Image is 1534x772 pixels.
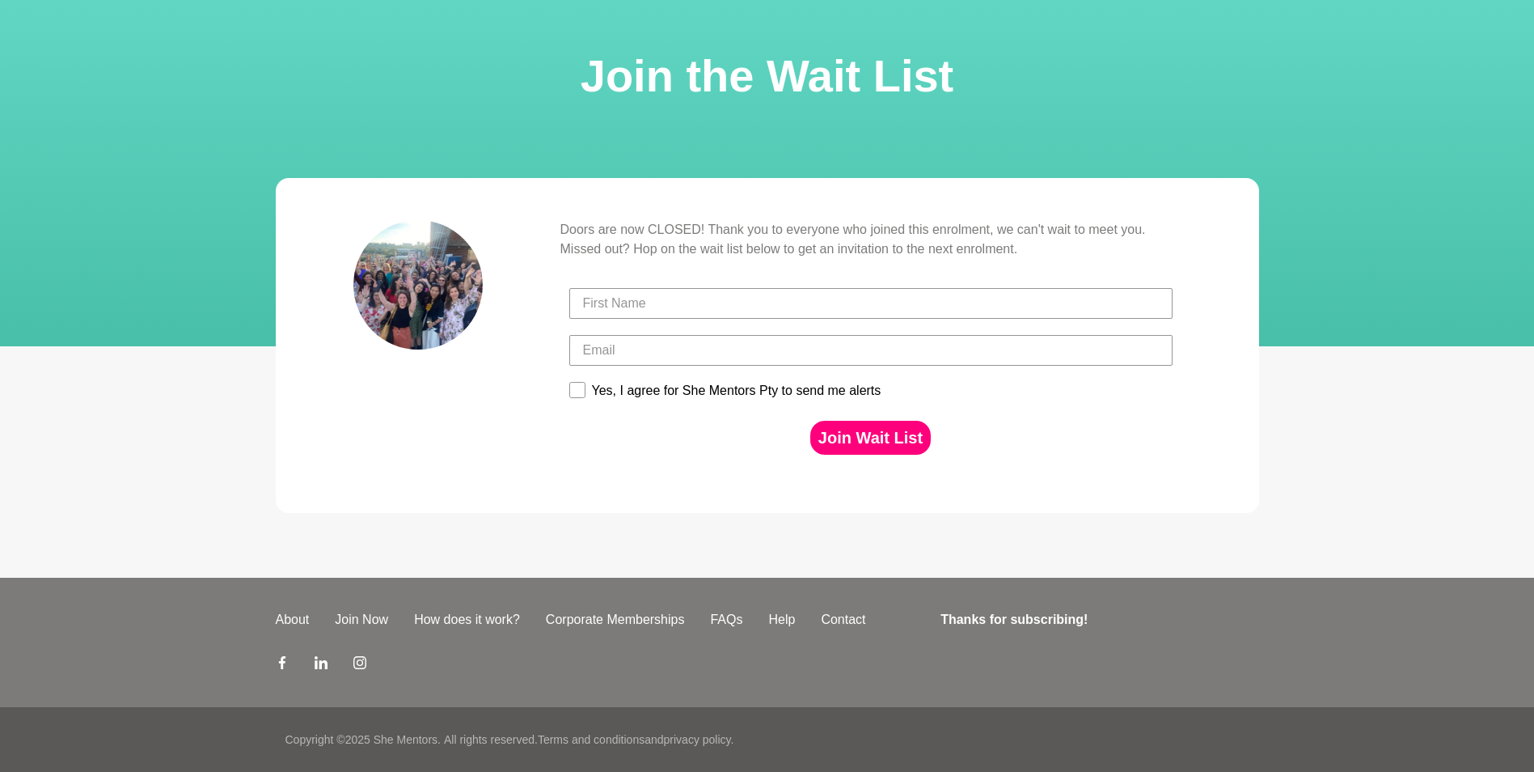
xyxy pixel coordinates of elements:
div: Yes, I agree for She Mentors Pty to send me alerts [592,384,881,398]
a: Terms and conditions [538,733,644,746]
p: Copyright © 2025 She Mentors . [285,732,441,749]
a: How does it work? [401,610,533,630]
p: All rights reserved. and . [444,732,733,749]
a: Contact [808,610,878,630]
a: Instagram [353,655,366,675]
a: Facebook [276,655,289,675]
h1: Join the Wait List [19,45,1515,107]
input: Email [569,335,1173,366]
p: Doors are now CLOSED! Thank you to everyone who joined this enrolment, we can't wait to meet you.... [560,220,1181,259]
a: Help [755,610,808,630]
a: About [263,610,323,630]
a: LinkedIn [315,655,328,675]
input: First Name [569,288,1173,319]
a: privacy policy [664,733,731,746]
h4: Thanks for subscribing! [940,610,1249,630]
a: Join Now [322,610,401,630]
button: Join Wait List [810,421,931,455]
a: Corporate Memberships [533,610,698,630]
a: FAQs [697,610,755,630]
